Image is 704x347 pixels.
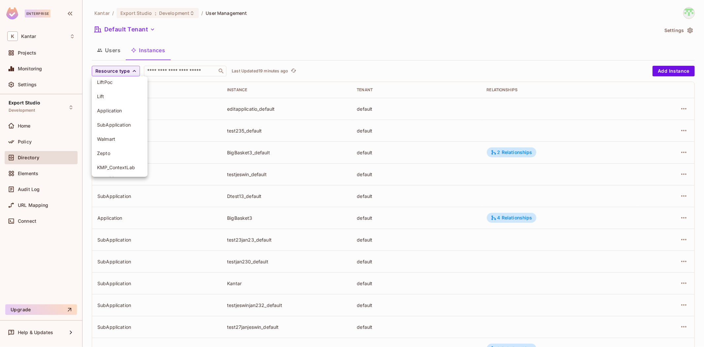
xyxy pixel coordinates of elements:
span: Walmart [97,136,142,142]
span: SubApplication [97,122,142,128]
span: Lift [97,93,142,99]
span: Application [97,107,142,114]
span: Zepto [97,150,142,156]
span: LiftPoc [97,79,142,85]
span: KMP_ContextLab [97,164,142,171]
